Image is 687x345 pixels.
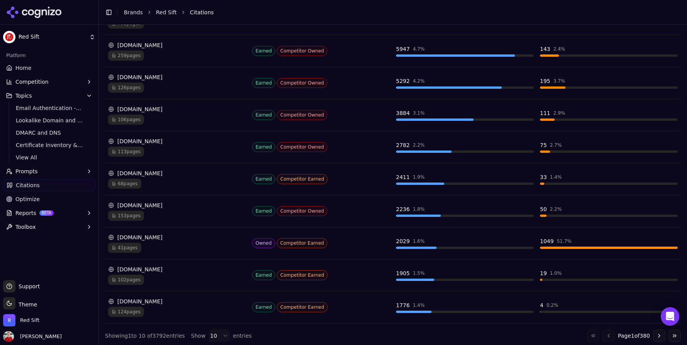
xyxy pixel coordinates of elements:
div: 111 [540,109,550,117]
div: 1.4 % [413,302,425,308]
span: Certificate Inventory & Monitoring [16,141,83,149]
a: DMARC and DNS [13,127,86,138]
div: [DOMAIN_NAME] [108,298,246,305]
span: Earned [252,142,275,152]
span: Citations [190,8,214,16]
span: Competition [15,78,49,86]
a: Brands [124,9,143,15]
button: Open user button [3,331,62,342]
div: 1.9 % [413,174,425,180]
span: Competitor Owned [277,78,327,88]
span: Earned [252,78,275,88]
div: 2.7 % [550,142,562,148]
span: Topics [15,92,32,100]
span: Optimize [15,195,40,203]
a: Optimize [3,193,95,205]
img: Red Sift [3,314,15,326]
a: Certificate Inventory & Monitoring [13,140,86,151]
span: Competitor Owned [277,110,327,120]
span: Competitor Owned [277,206,327,216]
div: 5947 [396,45,410,53]
div: [DOMAIN_NAME] [108,169,246,177]
div: 75 [540,141,547,149]
span: Email Authentication - Top of Funnel [16,104,83,112]
button: Prompts [3,165,95,178]
div: [DOMAIN_NAME] [108,41,246,49]
span: Toolbox [15,223,36,231]
nav: breadcrumb [124,8,665,16]
div: 3.7 % [553,78,565,84]
div: 3.1 % [413,110,425,116]
img: Jack Lilley [3,331,14,342]
img: Red Sift [3,31,15,43]
div: 2.9 % [553,110,565,116]
div: 50 [540,205,547,213]
span: Competitor Owned [277,46,327,56]
div: 19 [540,269,547,277]
span: Prompts [15,167,38,175]
span: Competitor Earned [277,302,328,312]
div: 2782 [396,141,410,149]
span: Earned [252,302,275,312]
span: Home [15,64,31,72]
a: Lookalike Domain and Brand Protection [13,115,86,126]
button: Toolbox [3,221,95,233]
span: 41 pages [108,243,141,253]
div: 1776 [396,301,410,309]
span: BETA [39,210,54,216]
span: Citations [16,181,40,189]
span: Competitor Earned [277,174,328,184]
div: 4.2 % [413,78,425,84]
div: 2.2 % [550,206,562,212]
span: Page 1 of 380 [618,332,650,340]
div: 1.0 % [550,270,562,276]
span: Earned [252,46,275,56]
span: Competitor Owned [277,142,327,152]
span: 259 pages [108,51,144,61]
div: [DOMAIN_NAME] [108,233,246,241]
div: 2236 [396,205,410,213]
div: 1.5 % [413,270,425,276]
div: 3884 [396,109,410,117]
span: [PERSON_NAME] [17,333,62,340]
span: Lookalike Domain and Brand Protection [16,117,83,124]
span: 113 pages [108,147,144,157]
div: Platform [3,49,95,62]
span: Theme [15,301,37,308]
div: 0.2 % [547,302,558,308]
div: 2.4 % [553,46,565,52]
div: 2.2 % [413,142,425,148]
div: 4 [540,301,543,309]
span: 102 pages [108,275,144,285]
span: Reports [15,209,36,217]
span: Competitor Earned [277,238,328,248]
div: 51.7 % [557,238,572,244]
span: View All [16,154,83,161]
div: 1.4 % [550,174,562,180]
span: Earned [252,206,275,216]
span: Show [191,332,206,340]
div: Showing 1 to 10 of 3792 entries [105,332,185,340]
a: View All [13,152,86,163]
a: Red Sift [156,8,177,16]
a: Citations [3,179,95,191]
button: Competition [3,76,95,88]
div: [DOMAIN_NAME] [108,266,246,273]
span: Earned [252,174,275,184]
div: 1.6 % [413,238,425,244]
div: 2411 [396,173,410,181]
span: Support [15,282,40,290]
span: 68 pages [108,179,141,189]
span: Competitor Earned [277,270,328,280]
span: Owned [252,238,275,248]
span: 106 pages [108,115,144,125]
div: 195 [540,77,550,85]
button: ReportsBETA [3,207,95,219]
span: 124 pages [108,307,144,317]
div: 4.7 % [413,46,425,52]
div: [DOMAIN_NAME] [108,73,246,81]
div: [DOMAIN_NAME] [108,105,246,113]
span: 153 pages [108,211,144,221]
div: 1049 [540,237,554,245]
span: Earned [252,270,275,280]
